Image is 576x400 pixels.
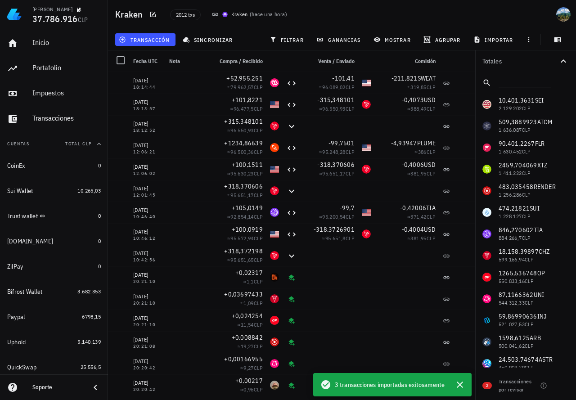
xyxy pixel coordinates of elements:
span: Total CLP [65,141,92,147]
span: 95.248,28 [322,148,346,155]
span: ≈ [407,213,436,220]
span: 5.140.139 [77,338,101,345]
div: TRX-icon [362,229,371,238]
button: ganancias [313,33,366,46]
span: -101,41 [332,74,355,82]
span: importar [475,36,513,43]
span: CLP [254,148,263,155]
span: 37.786.916 [32,13,78,25]
span: ≈ [322,235,355,242]
a: QuickSwap 25.556,5 [4,356,104,378]
span: 1,09 [243,300,254,306]
span: Nota [169,58,180,64]
span: ≈ [407,235,436,242]
span: 371,42 [410,213,426,220]
span: -315,348101 [317,96,355,104]
span: CLP [346,148,355,155]
button: importar [469,33,519,46]
div: Kraken [231,10,248,19]
div: BLUR-icon [270,273,279,282]
div: [DATE] [133,206,162,215]
span: +101,8221 [232,96,263,104]
span: CLP [254,343,263,350]
span: -318,3726901 [314,225,355,234]
span: CLP [254,321,263,328]
span: 386 [418,148,427,155]
span: +100,1511 [232,161,263,169]
span: CLP [254,84,263,90]
div: 20:21:10 [133,279,162,284]
span: ≈ [227,235,263,242]
span: CLP [254,105,263,112]
span: 19,27 [241,343,254,350]
a: [DOMAIN_NAME] 0 [4,230,104,252]
a: CoinEx 0 [4,155,104,176]
span: CLP [254,278,263,285]
span: CLP [78,16,88,24]
span: Venta / Enviado [318,58,355,64]
button: CuentasTotal CLP [4,133,104,155]
span: CLP [346,105,355,112]
span: 2012 txs [176,10,195,20]
span: +318,372198 [224,247,263,255]
span: Compra / Recibido [220,58,263,64]
div: Transacciones [32,114,101,122]
span: ≈ [319,148,355,155]
span: 3 transacciones importadas exitosamente [335,380,445,390]
span: CLP [254,170,263,177]
button: transacción [115,33,175,46]
span: ≈ [227,148,263,155]
div: TRX-icon [270,251,279,260]
div: [DATE] [133,76,162,85]
div: USD-icon [362,78,371,87]
span: CLP [254,256,263,263]
span: 381,95 [410,170,426,177]
span: ( ) [250,10,287,19]
span: ≈ [243,278,263,285]
span: 95.651,17 [322,170,346,177]
div: Totales [482,58,558,64]
span: 96.550,93 [230,127,254,134]
span: -99,7 [340,204,355,212]
span: 319,85 [410,84,426,90]
span: ≈ [319,84,355,90]
span: +0,00217 [235,377,263,385]
span: CLP [254,386,263,393]
span: +52.955,251 [226,74,263,82]
span: ≈ [240,364,263,371]
span: 9,27 [243,364,254,371]
span: CLP [427,84,436,90]
span: CLP [346,170,355,177]
span: ≈ [227,213,263,220]
div: OP-icon [270,316,279,325]
img: LedgiFi [7,7,22,22]
span: CLP [427,170,436,177]
div: CHZ-icon [270,294,279,303]
div: TRX-icon [270,186,279,195]
span: 388,49 [410,105,426,112]
div: Paypal [7,313,25,321]
div: Portafolio [32,63,101,72]
span: +315,348101 [224,117,263,126]
div: [DATE] [133,335,162,344]
button: Totales [475,50,576,72]
span: mostrar [375,36,411,43]
div: PLUME-icon [270,143,279,152]
span: ≈ [407,84,436,90]
span: ≈ [227,256,263,263]
div: [DATE] [133,357,162,366]
button: agrupar [420,33,466,46]
span: 0,96 [243,386,254,393]
span: +0,024254 [232,312,263,320]
span: 92.854,14 [230,213,254,220]
span: 6798,15 [82,313,101,320]
a: ZilPay 0 [4,256,104,277]
div: [DATE] [133,249,162,258]
div: 18:12:52 [133,128,162,133]
span: +1234,86639 [224,139,263,147]
span: ≈ [319,105,355,112]
span: 10.265,03 [77,187,101,194]
span: CLP [254,364,263,371]
a: Uphold 5.140.139 [4,331,104,353]
div: [DATE] [133,162,162,171]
